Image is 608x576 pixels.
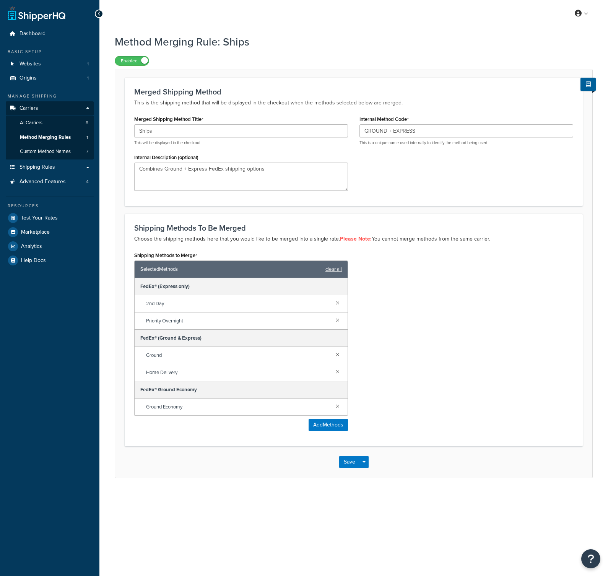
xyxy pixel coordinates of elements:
span: Help Docs [21,257,46,264]
li: Method Merging Rules [6,130,94,145]
label: Shipping Methods to Merge [134,252,197,259]
li: Advanced Features [6,175,94,189]
a: Origins1 [6,71,94,85]
label: Internal Description (optional) [134,155,198,160]
span: 1 [87,75,89,81]
a: AllCarriers8 [6,116,94,130]
h3: Merged Shipping Method [134,88,573,96]
button: Open Resource Center [581,549,600,568]
a: Shipping Rules [6,160,94,174]
span: 1 [86,134,88,141]
a: Test Your Rates [6,211,94,225]
a: Method Merging Rules1 [6,130,94,145]
span: Shipping Rules [20,164,55,171]
span: Dashboard [20,31,46,37]
li: Custom Method Names [6,145,94,159]
a: Carriers [6,101,94,116]
span: Ground [146,350,330,361]
p: This is the shipping method that will be displayed in the checkout when the methods selected belo... [134,98,573,107]
h3: Shipping Methods To Be Merged [134,224,573,232]
a: Advanced Features4 [6,175,94,189]
span: Priority Overnight [146,316,330,326]
span: Home Delivery [146,367,330,378]
li: Websites [6,57,94,71]
label: Enabled [115,56,149,65]
h1: Method Merging Rule: Ships [115,34,583,49]
strong: Please Note: [340,235,372,243]
div: Manage Shipping [6,93,94,99]
span: Marketplace [21,229,50,236]
a: clear all [325,264,342,275]
div: Basic Setup [6,49,94,55]
li: Origins [6,71,94,85]
div: FedEx® (Express only) [135,278,348,295]
button: AddMethods [309,419,348,431]
span: Method Merging Rules [20,134,71,141]
span: Origins [20,75,37,81]
span: All Carriers [20,120,42,126]
span: Selected Methods [140,264,322,275]
label: Internal Method Code [359,116,409,122]
textarea: Combines Ground + Express FedEx shipping options [134,163,348,191]
span: Advanced Features [20,179,66,185]
a: Help Docs [6,254,94,267]
span: 4 [86,179,89,185]
div: Resources [6,203,94,209]
p: This will be displayed in the checkout [134,140,348,146]
span: Analytics [21,243,42,250]
li: Carriers [6,101,94,159]
a: Analytics [6,239,94,253]
a: Websites1 [6,57,94,71]
button: Show Help Docs [580,78,596,91]
span: Websites [20,61,41,67]
span: Ground Economy [146,402,330,412]
a: Custom Method Names7 [6,145,94,159]
span: Custom Method Names [20,148,71,155]
span: 7 [86,148,88,155]
div: FedEx® (Ground & Express) [135,330,348,347]
p: Choose the shipping methods here that you would like to be merged into a single rate. You cannot ... [134,234,573,244]
a: Marketplace [6,225,94,239]
a: Dashboard [6,27,94,41]
span: 2nd Day [146,298,330,309]
span: Carriers [20,105,38,112]
div: FedEx® Ground Economy [135,381,348,399]
label: Merged Shipping Method Title [134,116,203,122]
span: 8 [86,120,88,126]
p: This is a unique name used internally to identify the method being used [359,140,573,146]
button: Save [339,456,360,468]
span: 1 [87,61,89,67]
span: Test Your Rates [21,215,58,221]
